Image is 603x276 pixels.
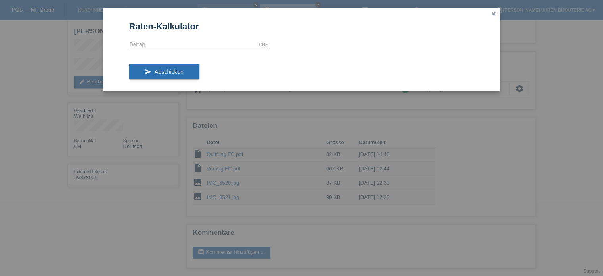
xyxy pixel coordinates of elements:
[488,10,499,19] a: close
[129,21,474,31] h1: Raten-Kalkulator
[155,69,184,75] span: Abschicken
[145,69,151,75] i: send
[129,64,199,79] button: send Abschicken
[259,42,268,47] div: CHF
[490,11,497,17] i: close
